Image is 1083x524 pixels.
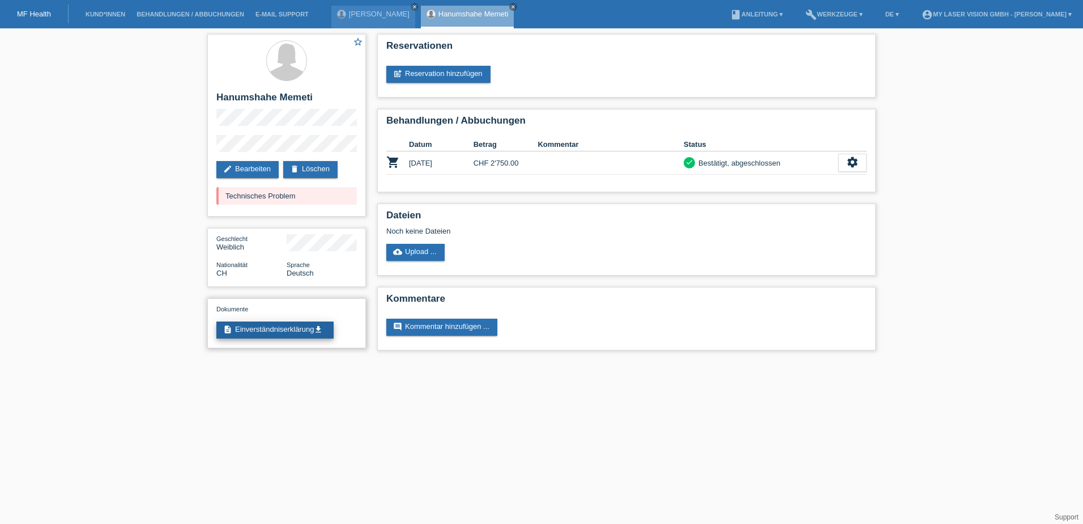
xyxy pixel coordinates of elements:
[510,4,516,10] i: close
[538,138,684,151] th: Kommentar
[393,322,402,331] i: comment
[80,11,131,18] a: Kund*innen
[386,293,867,310] h2: Kommentare
[349,10,410,18] a: [PERSON_NAME]
[800,11,868,18] a: buildWerkzeuge ▾
[223,164,232,174] i: edit
[131,11,250,18] a: Behandlungen / Abbuchungen
[386,227,732,235] div: Noch keine Dateien
[216,161,279,178] a: editBearbeiten
[846,156,859,168] i: settings
[393,69,402,78] i: post_add
[353,37,363,47] i: star_border
[287,269,314,277] span: Deutsch
[386,40,867,57] h2: Reservationen
[438,10,509,18] a: Hanumshahe Memeti
[916,11,1077,18] a: account_circleMy Laser Vision GmbH - [PERSON_NAME] ▾
[216,235,248,242] span: Geschlecht
[386,66,491,83] a: post_addReservation hinzufügen
[287,261,310,268] span: Sprache
[724,11,788,18] a: bookAnleitung ▾
[386,319,497,336] a: commentKommentar hinzufügen ...
[805,9,817,20] i: build
[216,306,248,312] span: Dokumente
[393,247,402,256] i: cloud_upload
[730,9,741,20] i: book
[223,325,232,334] i: description
[386,244,445,261] a: cloud_uploadUpload ...
[290,164,299,174] i: delete
[474,151,538,175] td: CHF 2'750.00
[509,3,517,11] a: close
[412,4,417,10] i: close
[685,158,693,166] i: check
[314,325,323,334] i: get_app
[474,138,538,151] th: Betrag
[684,138,838,151] th: Status
[386,115,867,132] h2: Behandlungen / Abbuchungen
[17,10,51,18] a: MF Health
[353,37,363,49] a: star_border
[216,261,248,268] span: Nationalität
[283,161,338,178] a: deleteLöschen
[411,3,419,11] a: close
[216,234,287,251] div: Weiblich
[386,210,867,227] h2: Dateien
[1055,513,1078,521] a: Support
[386,155,400,169] i: POSP00027732
[922,9,933,20] i: account_circle
[409,138,474,151] th: Datum
[216,269,227,277] span: Schweiz
[216,322,334,339] a: descriptionEinverständniserklärungget_app
[250,11,314,18] a: E-Mail Support
[409,151,474,175] td: [DATE]
[880,11,905,18] a: DE ▾
[216,187,357,205] div: Technisches Problem
[695,157,781,169] div: Bestätigt, abgeschlossen
[216,92,357,109] h2: Hanumshahe Memeti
